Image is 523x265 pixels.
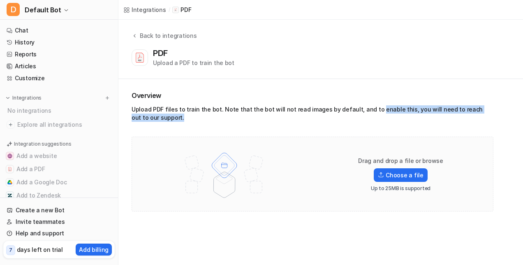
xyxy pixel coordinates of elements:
img: Add a PDF [7,167,12,172]
button: Integrations [3,94,44,102]
div: Integrations [132,5,166,14]
a: Create a new Bot [3,205,115,216]
img: Add to Zendesk [7,193,12,198]
span: / [169,6,170,14]
p: Integration suggestions [14,140,71,148]
p: Integrations [12,95,42,101]
p: Up to 25MB is supported [371,185,430,192]
div: PDF [153,48,171,58]
a: History [3,37,115,48]
a: Explore all integrations [3,119,115,130]
p: 7 [9,246,12,254]
img: File upload illustration [171,145,278,203]
span: D [7,3,20,16]
a: Articles [3,60,115,72]
span: Explore all integrations [17,118,111,131]
p: days left on trial [17,245,63,254]
label: Choose a file [374,168,427,182]
div: No integrations [5,104,115,117]
p: Add billing [79,245,109,254]
a: Invite teammates [3,216,115,228]
p: PDF [181,6,191,14]
span: Default Bot [25,4,61,16]
button: Add a PDFAdd a PDF [3,163,115,176]
img: explore all integrations [7,121,15,129]
a: Integrations [123,5,166,14]
a: Chat [3,25,115,36]
div: Back to integrations [137,31,197,40]
button: Add a websiteAdd a website [3,149,115,163]
div: Upload a PDF to train the bot [153,58,234,67]
a: PDF iconPDF [172,6,191,14]
img: PDF icon [174,8,178,12]
a: Help and support [3,228,115,239]
button: Add billing [76,244,112,256]
h2: Overview [132,91,493,100]
a: Customize [3,72,115,84]
button: Add to ZendeskAdd to Zendesk [3,189,115,202]
button: Back to integrations [132,31,197,48]
img: Add a website [7,153,12,158]
a: Reports [3,49,115,60]
img: Add a Google Doc [7,180,12,185]
img: expand menu [5,95,11,101]
img: menu_add.svg [104,95,110,101]
button: Add a Google DocAdd a Google Doc [3,176,115,189]
img: Upload icon [378,172,384,178]
p: Drag and drop a file or browse [358,157,443,165]
div: Upload PDF files to train the bot. Note that the bot will not read images by default, and to enab... [132,105,493,125]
